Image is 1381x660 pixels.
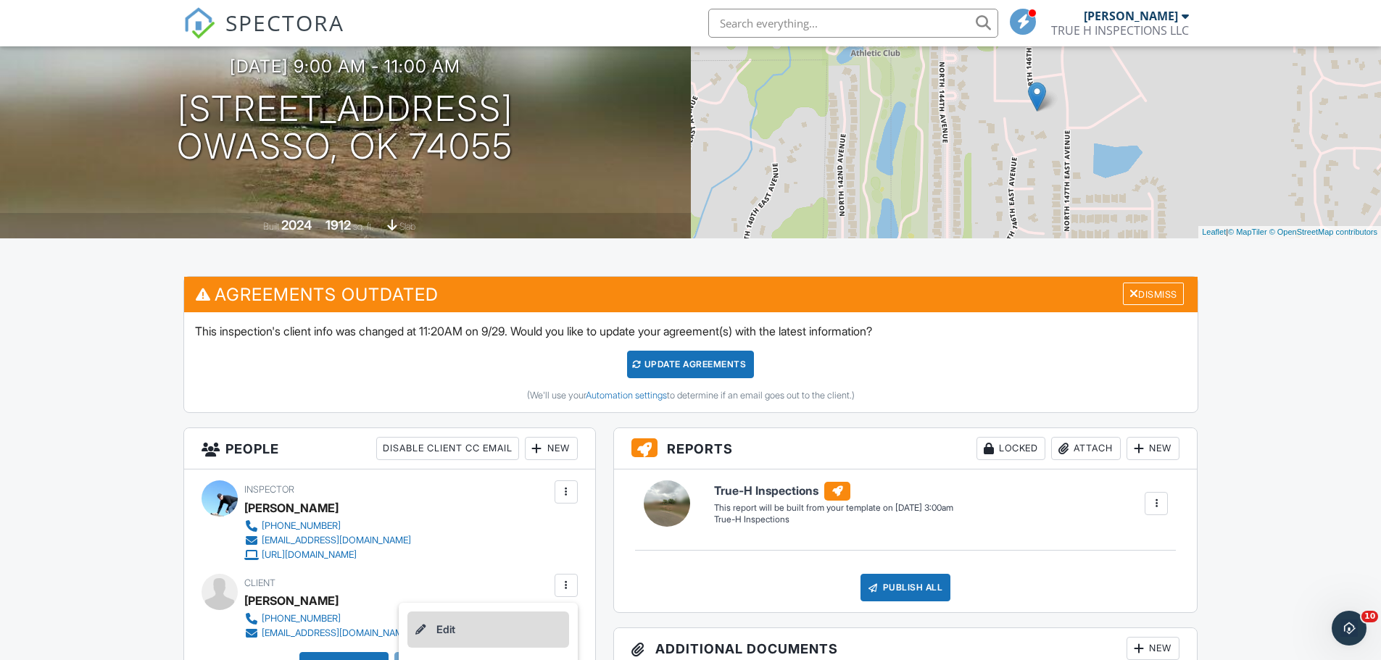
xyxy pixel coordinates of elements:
[353,221,373,232] span: sq. ft.
[1332,611,1367,646] iframe: Intercom live chat
[627,351,754,378] div: Update Agreements
[244,577,275,588] span: Client
[244,533,411,548] a: [EMAIL_ADDRESS][DOMAIN_NAME]
[714,482,953,501] h6: True-H Inspections
[1198,226,1381,238] div: |
[184,277,1198,312] h3: Agreements Outdated
[183,7,215,39] img: The Best Home Inspection Software - Spectora
[262,627,411,639] div: [EMAIL_ADDRESS][DOMAIN_NAME]
[281,217,312,233] div: 2024
[714,514,953,526] div: True-H Inspections
[262,549,357,561] div: [URL][DOMAIN_NAME]
[195,390,1187,401] div: (We'll use your to determine if an email goes out to the client.)
[1127,637,1179,660] div: New
[525,437,578,460] div: New
[263,221,279,232] span: Built
[860,574,951,601] div: Publish All
[325,217,351,233] div: 1912
[184,428,595,469] h3: People
[244,484,294,495] span: Inspector
[184,312,1198,412] div: This inspection's client info was changed at 11:20AM on 9/29. Would you like to update your agree...
[1051,437,1121,460] div: Attach
[244,519,411,533] a: [PHONE_NUMBER]
[244,611,411,626] a: [PHONE_NUMBER]
[1269,227,1377,236] a: © OpenStreetMap contributors
[1051,23,1189,38] div: TRUE H INSPECTIONS LLC
[976,437,1045,460] div: Locked
[1228,227,1267,236] a: © MapTiler
[230,57,460,76] h3: [DATE] 9:00 am - 11:00 am
[407,611,569,648] a: Edit
[614,428,1198,469] h3: Reports
[586,390,667,401] a: Automation settings
[1123,283,1184,305] div: Dismiss
[244,497,339,519] div: [PERSON_NAME]
[1202,227,1226,236] a: Leaflet
[183,20,344,50] a: SPECTORA
[244,626,411,640] a: [EMAIL_ADDRESS][DOMAIN_NAME]
[1361,611,1378,622] span: 10
[262,613,341,625] div: [PHONE_NUMBER]
[225,7,344,38] span: SPECTORA
[708,9,998,38] input: Search everything...
[244,548,411,562] a: [URL][DOMAIN_NAME]
[399,221,415,232] span: slab
[177,90,513,167] h1: [STREET_ADDRESS] Owasso, OK 74055
[1127,437,1179,460] div: New
[262,520,341,532] div: [PHONE_NUMBER]
[376,437,519,460] div: Disable Client CC Email
[262,535,411,546] div: [EMAIL_ADDRESS][DOMAIN_NAME]
[1084,9,1178,23] div: [PERSON_NAME]
[244,590,339,611] div: [PERSON_NAME]
[714,502,953,514] div: This report will be built from your template on [DATE] 3:00am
